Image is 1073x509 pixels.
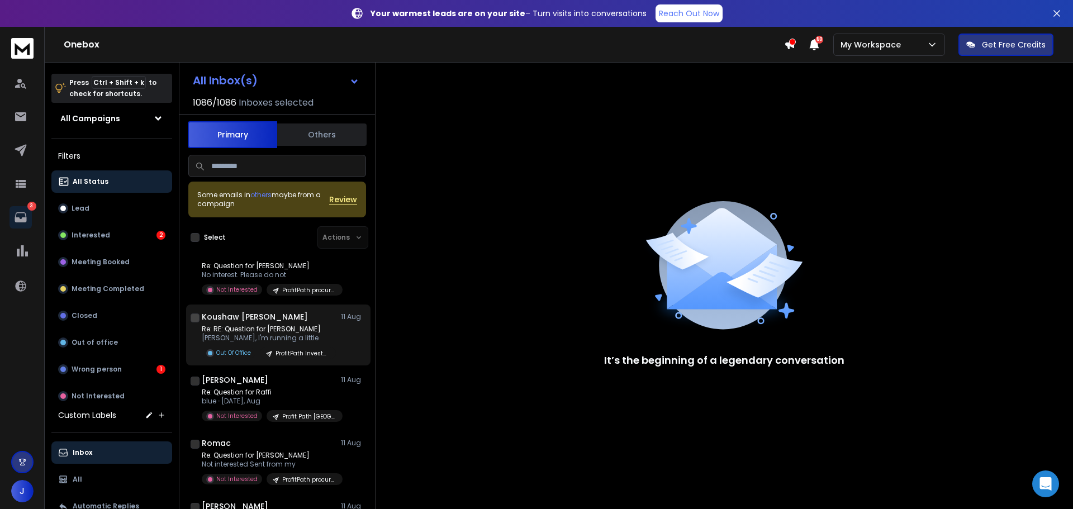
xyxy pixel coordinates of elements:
[202,460,336,469] p: Not interested Sent from my
[51,224,172,246] button: Interested2
[73,177,108,186] p: All Status
[51,170,172,193] button: All Status
[216,475,258,483] p: Not Interested
[202,311,308,322] h1: Koushaw [PERSON_NAME]
[72,284,144,293] p: Meeting Completed
[92,76,146,89] span: Ctrl + Shift + k
[202,325,336,334] p: Re: RE: Question for [PERSON_NAME]
[250,190,272,199] span: others
[64,38,784,51] h1: Onebox
[51,107,172,130] button: All Campaigns
[193,96,236,110] span: 1086 / 1086
[51,278,172,300] button: Meeting Completed
[282,286,336,294] p: ProfitPath procurement consulting WORLDWIDE---Rerun
[73,475,82,484] p: All
[282,475,336,484] p: ProfitPath procurement consulting WORLDWIDE---Rerun
[72,231,110,240] p: Interested
[204,233,226,242] label: Select
[156,231,165,240] div: 2
[371,8,525,19] strong: Your warmest leads are on your site
[276,349,329,358] p: ProfitPath Investment Bank rerun
[51,441,172,464] button: Inbox
[202,374,268,386] h1: [PERSON_NAME]
[656,4,723,22] a: Reach Out Now
[51,251,172,273] button: Meeting Booked
[51,468,172,491] button: All
[202,261,336,270] p: Re: Question for [PERSON_NAME]
[202,334,336,342] p: [PERSON_NAME], I'm running a little
[193,75,258,86] h1: All Inbox(s)
[11,480,34,502] button: J
[202,397,336,406] p: blue ᐧ [DATE], Aug
[371,8,647,19] p: – Turn visits into conversations
[1032,470,1059,497] div: Open Intercom Messenger
[202,388,336,397] p: Re: Question for Raffi
[51,385,172,407] button: Not Interested
[202,451,336,460] p: Re: Question for [PERSON_NAME]
[72,311,97,320] p: Closed
[73,448,92,457] p: Inbox
[10,206,32,229] a: 3
[239,96,314,110] h3: Inboxes selected
[216,412,258,420] p: Not Interested
[72,392,125,401] p: Not Interested
[69,77,156,99] p: Press to check for shortcuts.
[659,8,719,19] p: Reach Out Now
[51,358,172,380] button: Wrong person1
[277,122,367,147] button: Others
[341,375,366,384] p: 11 Aug
[72,338,118,347] p: Out of office
[72,365,122,374] p: Wrong person
[72,204,89,213] p: Lead
[329,194,357,205] button: Review
[216,349,251,357] p: Out Of Office
[72,258,130,267] p: Meeting Booked
[604,353,844,368] p: It’s the beginning of a legendary conversation
[156,365,165,374] div: 1
[60,113,120,124] h1: All Campaigns
[958,34,1053,56] button: Get Free Credits
[51,148,172,164] h3: Filters
[51,197,172,220] button: Lead
[216,286,258,294] p: Not Interested
[341,312,366,321] p: 11 Aug
[27,202,36,211] p: 3
[58,410,116,421] h3: Custom Labels
[282,412,336,421] p: Profit Path [GEOGRAPHIC_DATA],[GEOGRAPHIC_DATA],[GEOGRAPHIC_DATA] C-suite Founder Real Estate(Err...
[11,38,34,59] img: logo
[202,437,231,449] h1: Romac
[202,270,336,279] p: No interest. Please do not
[197,191,329,208] div: Some emails in maybe from a campaign
[841,39,905,50] p: My Workspace
[815,36,823,44] span: 50
[184,69,368,92] button: All Inbox(s)
[982,39,1046,50] p: Get Free Credits
[188,121,277,148] button: Primary
[51,331,172,354] button: Out of office
[341,439,366,448] p: 11 Aug
[51,305,172,327] button: Closed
